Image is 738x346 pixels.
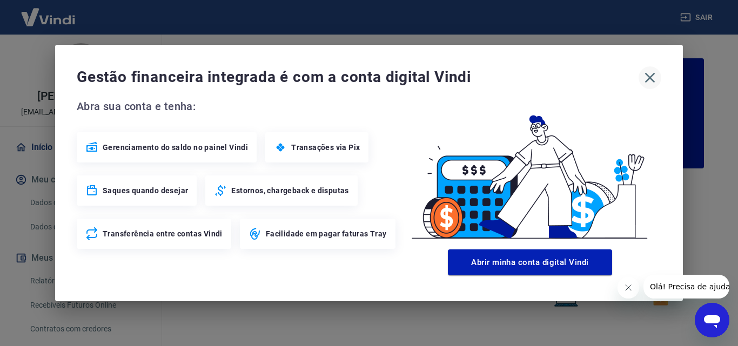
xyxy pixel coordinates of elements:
span: Transações via Pix [291,142,360,153]
iframe: Fechar mensagem [618,277,639,298]
img: Good Billing [399,98,661,245]
span: Estornos, chargeback e disputas [231,185,348,196]
span: Gerenciamento do saldo no painel Vindi [103,142,248,153]
span: Abra sua conta e tenha: [77,98,399,115]
span: Gestão financeira integrada é com a conta digital Vindi [77,66,639,88]
span: Transferência entre contas Vindi [103,228,223,239]
button: Abrir minha conta digital Vindi [448,249,612,275]
iframe: Mensagem da empresa [643,275,729,298]
span: Facilidade em pagar faturas Tray [266,228,387,239]
span: Olá! Precisa de ajuda? [6,8,91,16]
iframe: Botão para abrir a janela de mensagens [695,303,729,337]
span: Saques quando desejar [103,185,188,196]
